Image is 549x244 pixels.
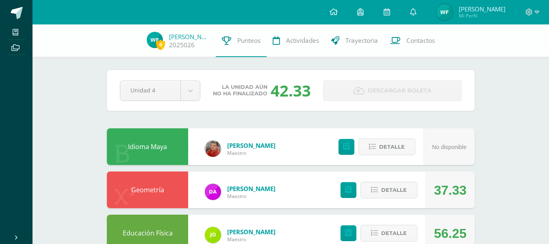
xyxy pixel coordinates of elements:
div: 42.33 [271,80,311,101]
img: 05ddfdc08264272979358467217619c8.png [205,141,221,157]
span: Maestro [227,193,276,200]
button: Detalle [358,138,415,155]
a: Contactos [384,24,441,57]
span: Mi Perfil [459,12,506,19]
a: [PERSON_NAME] [227,185,276,193]
span: 0 [156,40,165,50]
span: Trayectoria [345,36,378,45]
div: Idioma Maya [107,128,188,165]
span: Unidad 4 [130,81,170,100]
span: [PERSON_NAME] [459,5,506,13]
a: Punteos [216,24,267,57]
a: [PERSON_NAME] [169,33,210,41]
span: Maestro [227,236,276,243]
span: Descargar boleta [368,81,432,101]
img: 83a63e5e881d2b3cd84822e0c7d080d2.png [147,32,163,48]
span: Detalle [379,139,405,154]
span: Contactos [406,36,435,45]
span: Detalle [381,182,407,198]
span: No disponible [432,144,467,150]
img: 9ec2f35d84b77fba93b74c0ecd725fb6.png [205,184,221,200]
a: Trayectoria [325,24,384,57]
a: [PERSON_NAME] [227,228,276,236]
span: Maestro [227,149,276,156]
button: Detalle [360,182,417,198]
a: 2025026 [169,41,195,49]
img: 82cb8650c3364a68df28ab37f084364e.png [205,227,221,243]
a: Unidad 4 [120,81,200,101]
a: Actividades [267,24,325,57]
span: Detalle [381,226,407,241]
span: Actividades [286,36,319,45]
div: Geometría [107,171,188,208]
img: 83a63e5e881d2b3cd84822e0c7d080d2.png [436,4,453,20]
div: 37.33 [434,172,467,209]
span: La unidad aún no ha finalizado [213,84,267,97]
span: Punteos [237,36,260,45]
button: Detalle [360,225,417,242]
a: [PERSON_NAME] [227,141,276,149]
